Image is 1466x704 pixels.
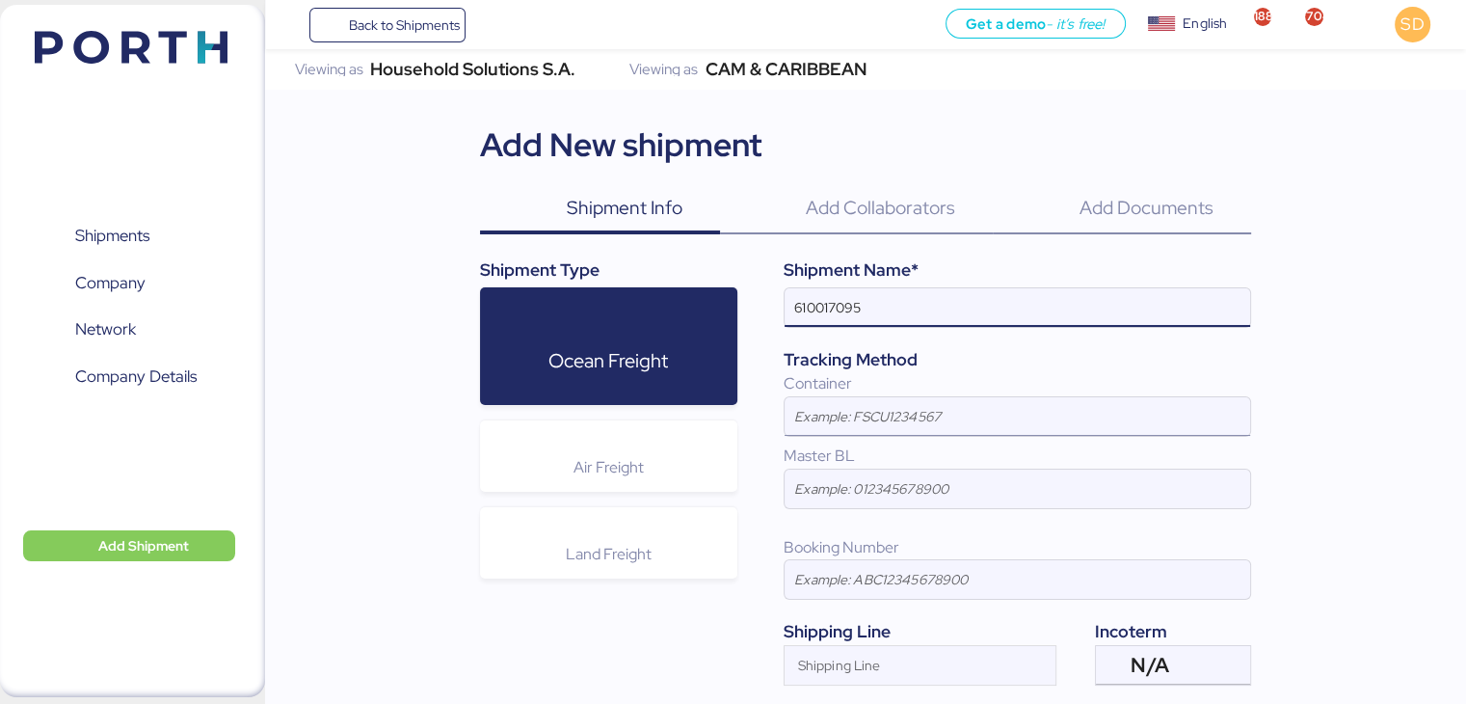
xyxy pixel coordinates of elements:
span: Add Shipment [98,534,189,557]
button: Menu [277,9,309,41]
span: Air Freight [573,457,644,477]
span: Add Collaborators [806,195,955,220]
span: Back to Shipments [348,14,459,37]
div: Shipment Name* [784,257,1251,283]
span: Ocean Freight [548,348,668,373]
div: Tracking Method [784,347,1251,372]
a: Network [13,308,236,352]
span: Container [784,373,852,393]
span: Land Freight [566,544,652,564]
input: Example: FSCU1234567 [785,397,1250,436]
div: Add New shipment [480,121,762,169]
span: Booking Number [784,537,899,557]
span: N/A [1131,657,1168,674]
span: Shipments [75,222,149,250]
span: Shipment Info [567,195,682,220]
div: Viewing as [629,63,698,76]
div: Shipment Type [480,257,737,283]
a: Shipments [13,214,236,258]
button: Add Shipment [23,530,235,561]
span: Company Details [75,363,197,391]
div: Incoterm [1095,619,1251,644]
a: Company Details [13,355,236,399]
input: Example: Purchase Order / Supplier / Client / Commercial invoice [785,288,1250,327]
div: Household Solutions S.A. [370,63,575,76]
a: Back to Shipments [309,8,466,42]
a: Company [13,261,236,306]
input: Shipping Line [785,660,1021,683]
span: Add Documents [1080,195,1213,220]
span: Company [75,269,146,297]
div: English [1183,14,1227,34]
div: Viewing as [295,63,363,76]
input: Example: ABC12345678900 [785,560,1250,599]
input: Example: 012345678900 [785,470,1250,508]
span: SD [1400,12,1424,37]
div: CAM & CARIBBEAN [706,63,866,76]
span: Master BL [784,446,855,466]
span: Network [75,315,136,343]
div: Shipping Line [784,619,1056,644]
